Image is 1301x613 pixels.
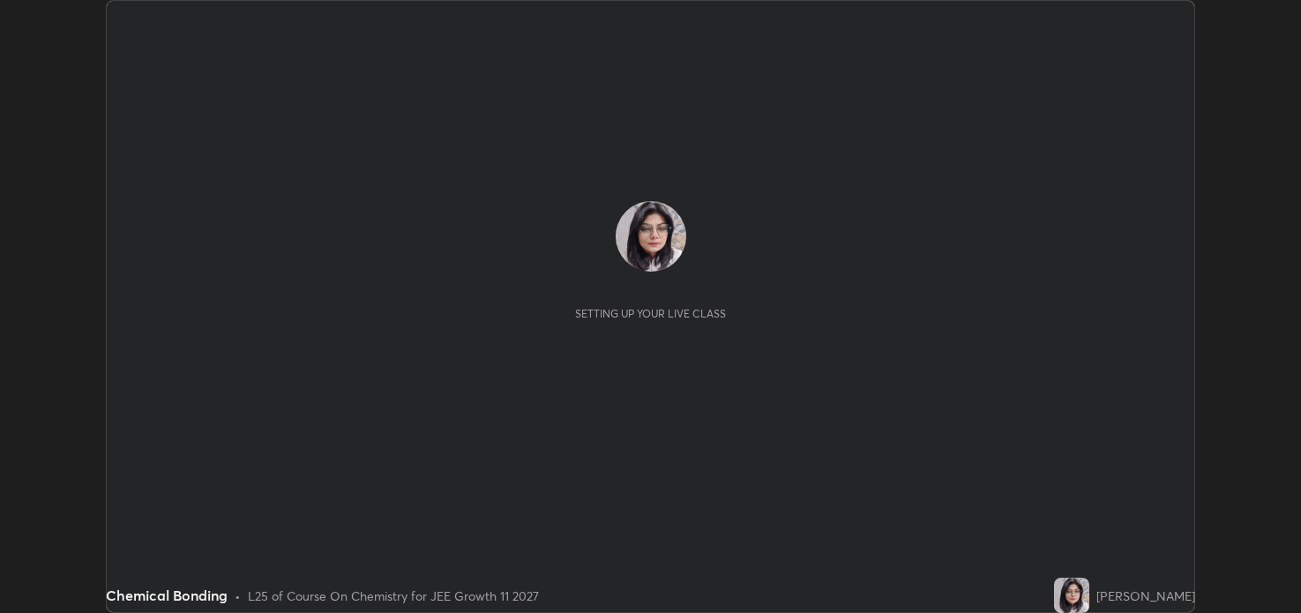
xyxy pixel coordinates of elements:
div: [PERSON_NAME] [1096,587,1195,605]
div: Chemical Bonding [106,585,228,606]
div: L25 of Course On Chemistry for JEE Growth 11 2027 [248,587,539,605]
div: • [235,587,241,605]
div: Setting up your live class [575,307,726,320]
img: e1dd08db89924fdf9fb4dedfba36421f.jpg [616,201,686,272]
img: e1dd08db89924fdf9fb4dedfba36421f.jpg [1054,578,1089,613]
